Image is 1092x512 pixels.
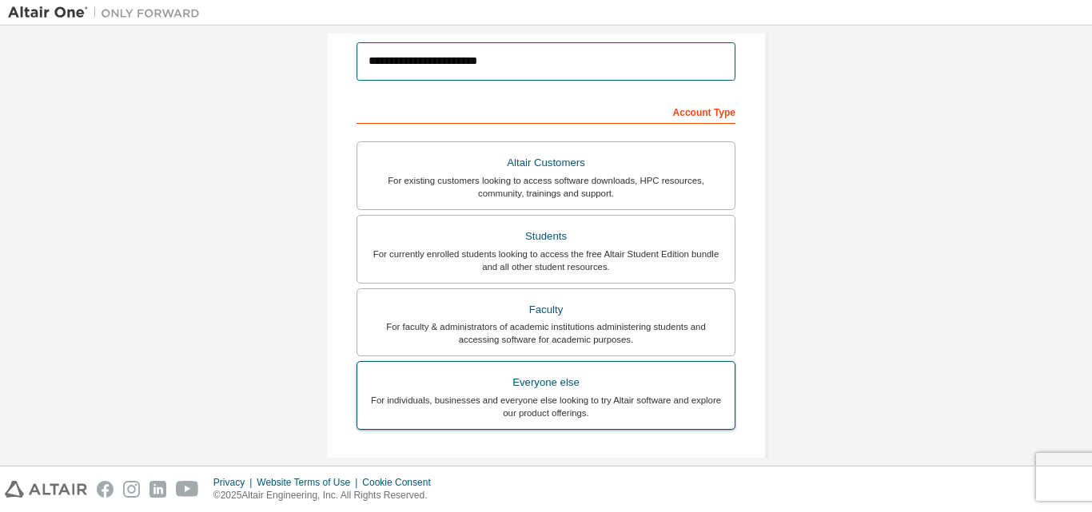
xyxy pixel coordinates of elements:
[149,481,166,498] img: linkedin.svg
[362,476,440,489] div: Cookie Consent
[367,248,725,273] div: For currently enrolled students looking to access the free Altair Student Edition bundle and all ...
[97,481,114,498] img: facebook.svg
[367,225,725,248] div: Students
[357,454,735,479] div: Your Profile
[213,476,257,489] div: Privacy
[123,481,140,498] img: instagram.svg
[5,481,87,498] img: altair_logo.svg
[367,152,725,174] div: Altair Customers
[357,98,735,124] div: Account Type
[257,476,362,489] div: Website Terms of Use
[367,320,725,346] div: For faculty & administrators of academic institutions administering students and accessing softwa...
[213,489,440,502] p: © 2025 Altair Engineering, Inc. All Rights Reserved.
[8,5,208,21] img: Altair One
[367,371,725,394] div: Everyone else
[367,394,725,419] div: For individuals, businesses and everyone else looking to try Altair software and explore our prod...
[367,174,725,200] div: For existing customers looking to access software downloads, HPC resources, community, trainings ...
[367,299,725,321] div: Faculty
[176,481,199,498] img: youtube.svg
